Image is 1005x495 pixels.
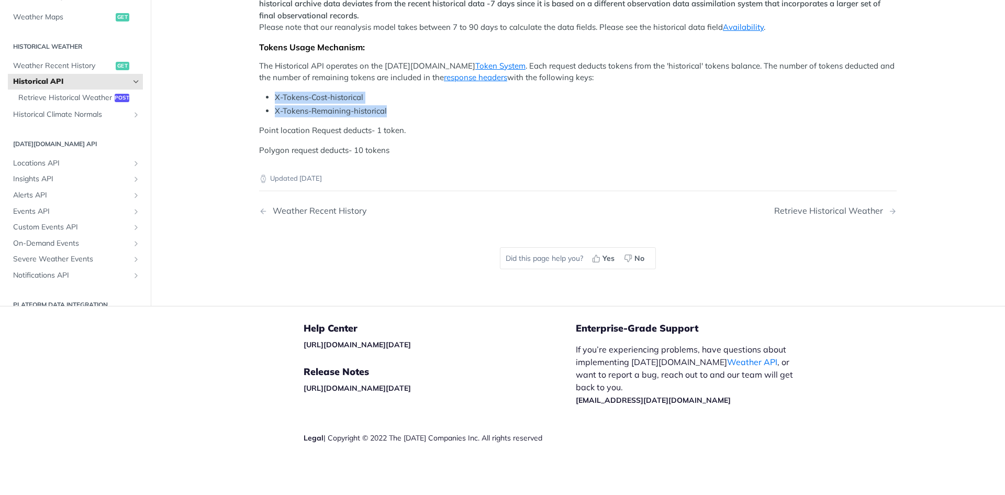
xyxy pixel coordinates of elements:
[620,250,650,266] button: No
[774,206,888,216] div: Retrieve Historical Weather
[8,172,143,188] a: Insights APIShow subpages for Insights API
[723,22,764,32] a: Availability
[259,60,897,84] p: The Historical API operates on the [DATE][DOMAIN_NAME] . Each request deducts tokens from the 'hi...
[304,322,576,335] h5: Help Center
[8,107,143,123] a: Historical Climate NormalsShow subpages for Historical Climate Normals
[8,300,143,310] h2: Platform DATA integration
[132,78,140,86] button: Hide subpages for Historical API
[259,42,897,52] div: Tokens Usage Mechanism:
[8,58,143,74] a: Weather Recent Historyget
[774,206,897,216] a: Next Page: Retrieve Historical Weather
[727,357,777,367] a: Weather API
[259,195,897,226] nav: Pagination Controls
[304,366,576,378] h5: Release Notes
[132,207,140,216] button: Show subpages for Events API
[576,343,804,406] p: If you’re experiencing problems, have questions about implementing [DATE][DOMAIN_NAME] , or want ...
[8,156,143,171] a: Locations APIShow subpages for Locations API
[8,219,143,235] a: Custom Events APIShow subpages for Custom Events API
[8,9,143,25] a: Weather Mapsget
[275,92,897,104] li: X-Tokens-Cost-historical
[18,93,112,103] span: Retrieve Historical Weather
[304,433,576,443] div: | Copyright © 2022 The [DATE] Companies Inc. All rights reserved
[444,72,507,82] a: response headers
[8,139,143,149] h2: [DATE][DOMAIN_NAME] API
[475,61,526,71] a: Token System
[275,105,897,117] li: X-Tokens-Remaining-historical
[132,223,140,232] button: Show subpages for Custom Events API
[13,190,129,201] span: Alerts API
[304,433,323,443] a: Legal
[13,90,143,106] a: Retrieve Historical Weatherpost
[13,270,129,281] span: Notifications API
[8,188,143,203] a: Alerts APIShow subpages for Alerts API
[13,222,129,233] span: Custom Events API
[259,125,897,137] p: Point location Request deducts- 1 token.
[259,173,897,184] p: Updated [DATE]
[132,111,140,119] button: Show subpages for Historical Climate Normals
[576,322,821,335] h5: Enterprise-Grade Support
[13,238,129,249] span: On-Demand Events
[8,236,143,251] a: On-Demand EventsShow subpages for On-Demand Events
[132,175,140,184] button: Show subpages for Insights API
[259,145,897,157] p: Polygon request deducts- 10 tokens
[576,395,731,405] a: [EMAIL_ADDRESS][DATE][DOMAIN_NAME]
[588,250,620,266] button: Yes
[8,74,143,90] a: Historical APIHide subpages for Historical API
[116,13,129,21] span: get
[8,204,143,219] a: Events APIShow subpages for Events API
[132,239,140,248] button: Show subpages for On-Demand Events
[259,206,532,216] a: Previous Page: Weather Recent History
[13,158,129,169] span: Locations API
[304,340,411,349] a: [URL][DOMAIN_NAME][DATE]
[132,159,140,168] button: Show subpages for Locations API
[267,206,367,216] div: Weather Recent History
[132,256,140,264] button: Show subpages for Severe Weather Events
[13,206,129,217] span: Events API
[8,42,143,51] h2: Historical Weather
[132,191,140,200] button: Show subpages for Alerts API
[115,94,129,102] span: post
[602,253,615,264] span: Yes
[13,255,129,265] span: Severe Weather Events
[500,247,656,269] div: Did this page help you?
[8,252,143,268] a: Severe Weather EventsShow subpages for Severe Weather Events
[304,383,411,393] a: [URL][DOMAIN_NAME][DATE]
[132,271,140,280] button: Show subpages for Notifications API
[13,109,129,120] span: Historical Climate Normals
[13,61,113,71] span: Weather Recent History
[8,268,143,283] a: Notifications APIShow subpages for Notifications API
[13,174,129,185] span: Insights API
[116,62,129,70] span: get
[634,253,644,264] span: No
[13,76,129,87] span: Historical API
[13,12,113,23] span: Weather Maps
